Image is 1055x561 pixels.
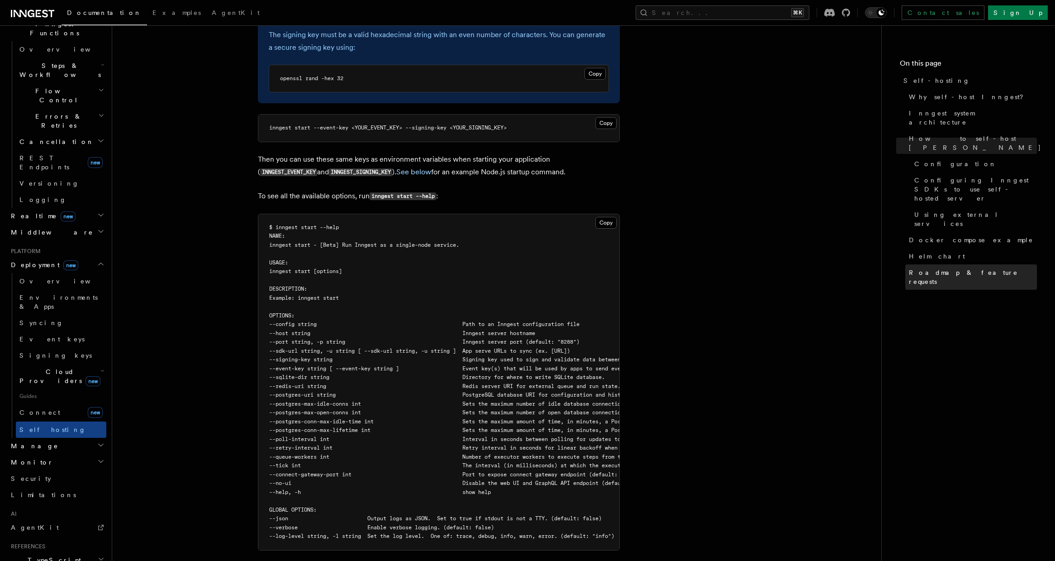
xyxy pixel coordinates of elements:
[63,260,78,270] span: new
[905,130,1037,156] a: How to self-host [PERSON_NAME]
[269,295,339,301] span: Example: inngest start
[269,436,678,442] span: --poll-interval int Interval in seconds between polling for updates to apps (default: 0)
[269,462,725,469] span: --tick int The interval (in milliseconds) at which the executor polls the queue (default: 150)
[16,58,106,83] button: Steps & Workflows
[86,376,100,386] span: new
[260,168,317,176] code: INNGEST_EVENT_KEY
[16,175,106,192] a: Versioning
[905,105,1037,130] a: Inngest system architecture
[900,58,1037,72] h4: On this page
[19,196,67,203] span: Logging
[16,422,106,438] a: Self hosting
[988,5,1048,20] a: Sign Up
[16,134,106,150] button: Cancellation
[19,352,92,359] span: Signing keys
[911,172,1037,206] a: Configuring Inngest SDKs to use self-hosted server
[7,16,106,41] button: Inngest Functions
[791,8,804,17] kbd: ⌘K
[905,232,1037,248] a: Docker compose example
[7,441,58,451] span: Manage
[269,454,694,460] span: --queue-workers int Number of executor workers to execute steps from the queue (default: 100)
[911,206,1037,232] a: Using external services
[905,264,1037,290] a: Roadmap & feature requests
[269,374,605,380] span: --sqlite-dir string Directory for where to write SQLite database.
[269,339,580,345] span: --port string, -p string Inngest server port (default: "8288")
[329,168,392,176] code: INNGEST_SIGNING_KEY
[269,259,288,266] span: USAGE:
[269,365,678,372] span: --event-key string [ --event-key string ] Event key(s) that will be used by apps to send events t...
[16,137,94,146] span: Cancellation
[909,268,1037,286] span: Roadmap & feature requests
[269,224,339,230] span: $ inngest start --help
[61,211,76,221] span: new
[88,407,103,418] span: new
[16,41,106,58] a: Overview
[62,3,147,25] a: Documentation
[67,9,142,16] span: Documentation
[269,383,884,389] span: --redis-uri string Redis server URI for external queue and run state. Defaults to self-contained,...
[909,252,965,261] span: Helm chart
[269,409,811,416] span: --postgres-max-open-conns int Sets the maximum number of open database connections allowed in the...
[269,515,602,522] span: --json Output logs as JSON. Set to true if stdout is not a TTY. (default: false)
[636,5,809,20] button: Search...⌘K
[19,154,69,171] span: REST Endpoints
[269,524,494,531] span: --verbose Enable verbose logging. (default: false)
[269,125,507,131] span: inngest start --event-key <YOUR_EVENT_KEY> --signing-key <YOUR_SIGNING_KEY>
[595,117,617,129] button: Copy
[7,19,98,38] span: Inngest Functions
[909,235,1033,245] span: Docker compose example
[909,109,1037,127] span: Inngest system architecture
[88,157,103,168] span: new
[16,289,106,315] a: Environments & Apps
[16,108,106,134] button: Errors & Retries
[7,208,106,224] button: Realtimenew
[19,336,85,343] span: Event keys
[269,401,782,407] span: --postgres-max-idle-conns int Sets the maximum number of idle database connections in the Postgre...
[7,273,106,438] div: Deploymentnew
[902,5,984,20] a: Contact sales
[269,418,760,425] span: --postgres-conn-max-idle-time int Sets the maximum amount of time, in minutes, a PostgreSQL conne...
[7,438,106,454] button: Manage
[269,507,317,513] span: GLOBAL OPTIONS:
[16,389,106,403] span: Guides
[269,312,295,319] span: OPTIONS:
[595,217,617,229] button: Copy
[269,268,342,274] span: inngest start [options]
[16,367,100,385] span: Cloud Providers
[269,445,785,451] span: --retry-interval int Retry interval in seconds for linear backoff when retrying functions - must ...
[7,260,78,269] span: Deployment
[7,257,106,273] button: Deploymentnew
[19,319,63,326] span: Syncing
[7,510,17,518] span: AI
[7,454,106,470] button: Monitor
[269,480,652,486] span: --no-ui Disable the web UI and GraphQL API endpoint (default: false)
[16,61,101,79] span: Steps & Workflows
[19,180,79,187] span: Versioning
[16,273,106,289] a: Overview
[269,489,491,495] span: --help, -h show help
[212,9,260,16] span: AgentKit
[258,153,620,179] p: Then you can use these same keys as environment variables when starting your application ( and )....
[206,3,265,24] a: AgentKit
[585,68,606,80] button: Copy
[16,331,106,347] a: Event keys
[7,41,106,208] div: Inngest Functions
[7,248,41,255] span: Platform
[7,228,93,237] span: Middleware
[269,471,637,478] span: --connect-gateway-port int Port to expose connect gateway endpoint (default: 8289)
[900,72,1037,89] a: Self-hosting
[258,190,620,203] p: To see all the available options, run :
[914,210,1037,228] span: Using external services
[7,458,53,467] span: Monitor
[147,3,206,24] a: Examples
[7,519,106,536] a: AgentKit
[269,356,687,363] span: --signing-key string Signing key used to sign and validate data between the server and apps.
[7,543,45,550] span: References
[11,524,59,531] span: AgentKit
[7,224,106,240] button: Middleware
[269,330,535,336] span: --host string Inngest server hostname
[16,364,106,389] button: Cloud Providersnew
[11,475,51,482] span: Security
[269,242,459,248] span: inngest start - [Beta] Run Inngest as a single-node service.
[269,233,285,239] span: NAME:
